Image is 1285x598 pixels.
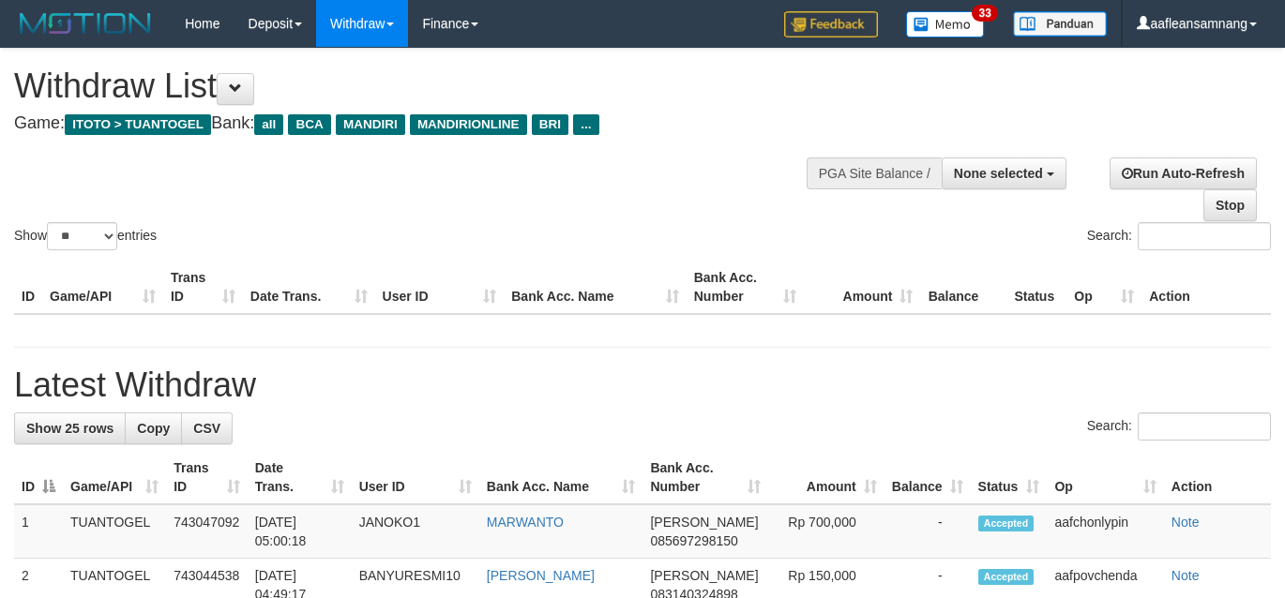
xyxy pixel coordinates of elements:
th: Bank Acc. Number: activate to sort column ascending [642,451,768,504]
th: Status: activate to sort column ascending [971,451,1048,504]
a: Stop [1203,189,1257,221]
th: Status [1006,261,1066,314]
td: [DATE] 05:00:18 [248,504,352,559]
span: BRI [532,114,568,135]
span: 33 [972,5,997,22]
button: None selected [942,157,1066,189]
span: Copy 085697298150 to clipboard [650,533,737,548]
a: Show 25 rows [14,412,126,444]
th: ID: activate to sort column descending [14,451,63,504]
th: Amount: activate to sort column ascending [768,451,884,504]
th: Balance: activate to sort column ascending [884,451,971,504]
select: Showentries [47,222,117,250]
th: Action [1141,261,1271,314]
td: TUANTOGEL [63,504,166,559]
th: ID [14,261,42,314]
th: Action [1164,451,1271,504]
input: Search: [1138,412,1271,441]
a: Note [1172,568,1200,583]
input: Search: [1138,222,1271,250]
td: 743047092 [166,504,248,559]
span: ... [573,114,598,135]
a: CSV [181,412,233,444]
th: Date Trans. [243,261,375,314]
label: Show entries [14,222,157,250]
span: CSV [193,421,220,436]
th: Op: activate to sort column ascending [1047,451,1163,504]
th: Trans ID [163,261,243,314]
th: Balance [920,261,1006,314]
span: None selected [954,166,1043,181]
span: Accepted [978,569,1035,585]
span: [PERSON_NAME] [650,568,758,583]
th: Game/API: activate to sort column ascending [63,451,166,504]
h4: Game: Bank: [14,114,838,133]
a: [PERSON_NAME] [487,568,595,583]
a: Copy [125,412,182,444]
span: Copy [137,421,170,436]
h1: Withdraw List [14,67,838,105]
span: MANDIRIONLINE [410,114,527,135]
th: Amount [804,261,921,314]
label: Search: [1087,412,1271,441]
a: Run Auto-Refresh [1110,157,1257,189]
th: User ID [375,261,505,314]
img: Feedback.jpg [784,11,878,37]
a: MARWANTO [487,515,564,530]
a: Note [1172,515,1200,530]
th: Date Trans.: activate to sort column ascending [248,451,352,504]
h1: Latest Withdraw [14,366,1271,404]
span: all [254,114,283,135]
th: User ID: activate to sort column ascending [352,451,479,504]
img: Button%20Memo.svg [906,11,985,37]
span: BCA [288,114,330,135]
td: aafchonlypin [1047,504,1163,559]
span: Accepted [978,516,1035,531]
div: PGA Site Balance / [807,157,942,189]
span: Show 25 rows [26,421,113,436]
span: ITOTO > TUANTOGEL [65,114,211,135]
span: MANDIRI [336,114,405,135]
span: [PERSON_NAME] [650,515,758,530]
th: Trans ID: activate to sort column ascending [166,451,248,504]
th: Bank Acc. Name: activate to sort column ascending [479,451,643,504]
label: Search: [1087,222,1271,250]
td: 1 [14,504,63,559]
img: MOTION_logo.png [14,9,157,37]
td: Rp 700,000 [768,504,884,559]
img: panduan.png [1013,11,1107,37]
th: Game/API [42,261,163,314]
td: - [884,504,971,559]
th: Bank Acc. Number [687,261,804,314]
th: Bank Acc. Name [504,261,686,314]
td: JANOKO1 [352,504,479,559]
th: Op [1066,261,1141,314]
